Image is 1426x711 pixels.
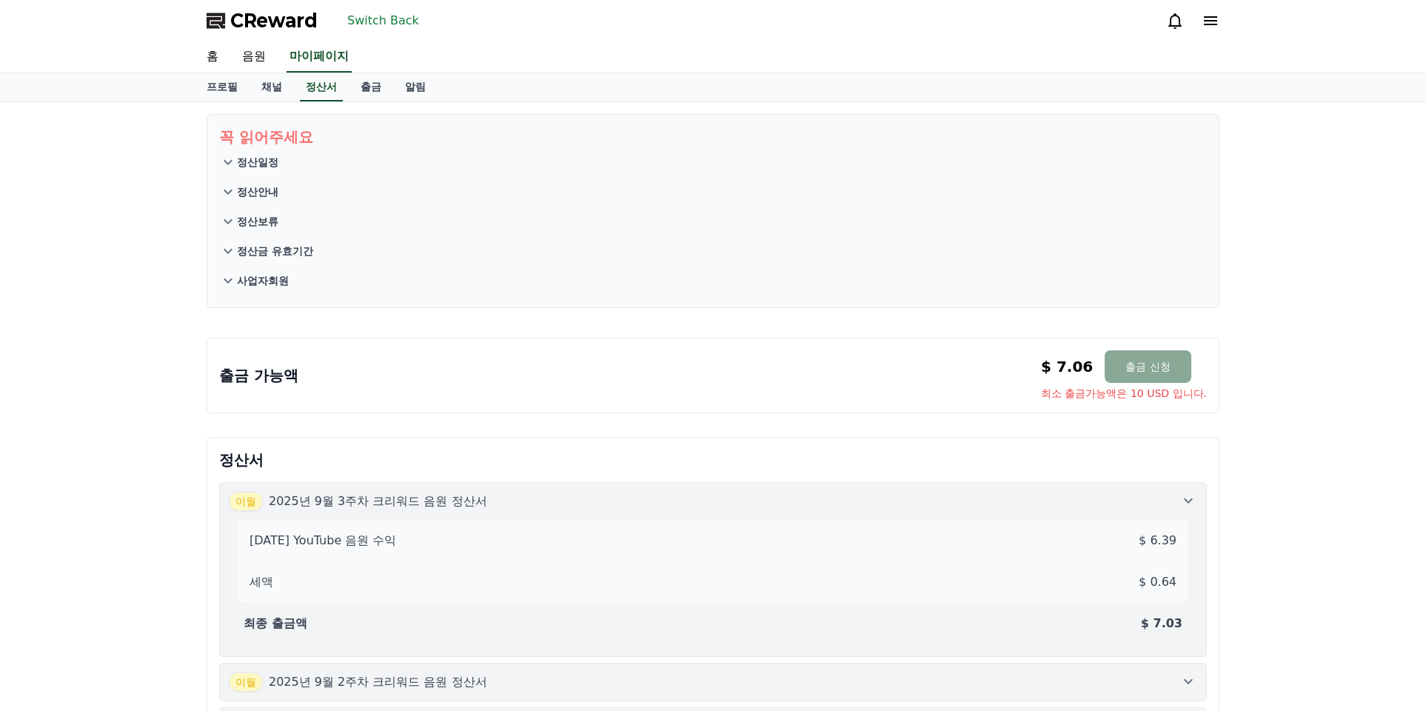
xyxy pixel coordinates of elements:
button: 정산일정 [219,147,1207,177]
p: [DATE] YouTube 음원 수익 [250,532,396,550]
a: 홈 [195,41,230,73]
p: 꼭 읽어주세요 [219,127,1207,147]
a: 음원 [230,41,278,73]
a: 출금 [349,73,393,101]
p: 정산금 유효기간 [237,244,313,258]
p: 정산안내 [237,184,278,199]
button: 정산금 유효기간 [219,236,1207,266]
span: 이월 [229,492,263,511]
button: Switch Back [341,9,425,33]
p: 정산일정 [237,155,278,170]
p: 사업자회원 [237,273,289,288]
a: 알림 [393,73,438,101]
a: CReward [207,9,318,33]
p: $ 0.64 [1139,573,1176,591]
p: $ 7.06 [1041,356,1093,377]
p: 2025년 9월 3주차 크리워드 음원 정산서 [269,493,487,510]
p: 세액 [250,573,273,591]
button: 정산안내 [219,177,1207,207]
a: 프로필 [195,73,250,101]
p: 정산보류 [237,214,278,229]
button: 사업자회원 [219,266,1207,296]
a: 마이페이지 [287,41,352,73]
a: 정산서 [300,73,343,101]
button: 이월 2025년 9월 3주차 크리워드 음원 정산서 [DATE] YouTube 음원 수익 $ 6.39 세액 $ 0.64 최종 출금액 $ 7.03 [219,482,1207,657]
button: 정산보류 [219,207,1207,236]
p: $ 6.39 [1139,532,1176,550]
p: $ 7.03 [1141,615,1182,632]
span: 최소 출금가능액은 10 USD 입니다. [1041,386,1207,401]
button: 출금 신청 [1105,350,1191,383]
p: 최종 출금액 [244,615,307,632]
span: 이월 [229,672,263,692]
p: 정산서 [219,450,1207,470]
span: CReward [230,9,318,33]
p: 2025년 9월 2주차 크리워드 음원 정산서 [269,673,487,691]
p: 출금 가능액 [219,365,298,386]
a: 채널 [250,73,294,101]
button: 이월 2025년 9월 2주차 크리워드 음원 정산서 [219,663,1207,701]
